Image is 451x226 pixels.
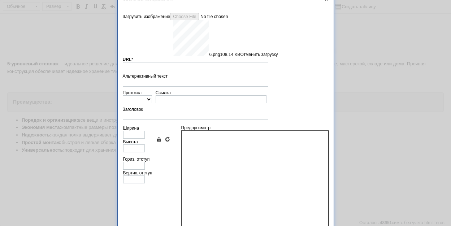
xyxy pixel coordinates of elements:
label: URL [123,57,133,62]
label: Ссылка [156,90,171,95]
input: Загрузить изображение [170,13,252,20]
label: Высота [123,139,138,144]
strong: 5-уровневый стеллаж [7,47,58,53]
label: Ширина [123,126,139,131]
a: Вернуть обычные размеры [165,136,170,142]
td: 108.14 KB [220,20,240,57]
strong: Преимущества: [13,85,52,91]
button: Отменить загрузку [240,52,278,57]
p: — идеальное решение для тех, кто ценит порядок и стремится максимально эффективно организовать пр... [7,47,444,62]
strong: Надежность: [22,118,52,124]
label: Гориз. отступ [123,157,150,162]
label: Альтернативный текст [123,74,168,79]
span: Загрузить изображение [123,14,170,19]
li: быстрая и легкая сборка без специальных навыков. [22,125,429,133]
li: все вещи и инструменты всегда под рукой. [22,103,429,110]
a: Сохранять пропорции [156,136,162,142]
strong: Экономия места: [22,111,61,116]
strong: Универсальность: [22,134,65,139]
strong: Простой монтаж: [22,126,61,131]
td: 6.png [209,20,220,57]
li: каждая полка выдерживает до 100 кг, что делает стеллаж универсальным. [22,118,429,125]
li: компактные размеры позволяют разместить стеллаж даже в узких помещениях. [22,110,429,118]
label: Протокол [123,90,142,95]
label: Заголовок [123,107,143,112]
label: Загрузить изображение [123,13,252,20]
li: подходит для хранения инструментов, ящиков, коробок и других тяжелых предметов. [22,133,429,140]
label: Вертик. отступ [123,170,152,175]
strong: Порядок и организация: [22,104,78,109]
